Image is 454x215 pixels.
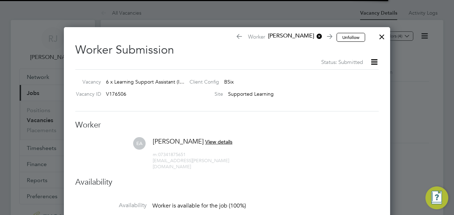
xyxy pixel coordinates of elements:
span: View details [205,139,232,145]
button: Engage Resource Center [425,186,448,209]
label: Vacancy [72,79,101,85]
span: 6 x Learning Support Assistant (I… [106,79,185,85]
h3: Worker [75,120,379,130]
label: Client Config [184,79,219,85]
span: BSix [224,79,234,85]
span: Worker [236,32,331,42]
span: V176506 [106,91,126,97]
span: [PERSON_NAME] [265,32,322,40]
span: m: [153,151,158,157]
span: Worker is available for the job (100%) [152,202,246,209]
h2: Worker Submission [75,37,379,66]
span: Status: Submitted [321,59,363,65]
button: Unfollow [337,33,365,42]
span: EA [133,137,146,150]
h3: Availability [75,177,379,187]
label: Vacancy ID [72,91,101,97]
label: Site [184,91,223,97]
label: Availability [75,202,147,209]
span: [PERSON_NAME] [153,137,204,145]
span: Supported Learning [228,91,274,97]
span: [EMAIL_ADDRESS][PERSON_NAME][DOMAIN_NAME] [153,157,229,170]
span: 07341875651 [153,151,186,157]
